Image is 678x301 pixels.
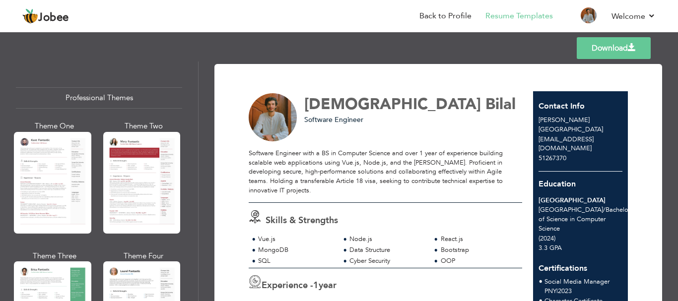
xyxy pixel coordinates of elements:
[22,8,69,24] a: Jobee
[105,121,183,131] div: Theme Two
[313,279,337,292] label: year
[539,101,585,112] span: Contact Info
[539,125,603,134] span: [GEOGRAPHIC_DATA]
[539,154,566,163] span: 51267370
[539,205,633,233] span: [GEOGRAPHIC_DATA] Bachelors of Science in Computer Science
[539,196,622,205] div: [GEOGRAPHIC_DATA]
[313,279,319,292] span: 1
[304,115,363,124] span: Software Engineer
[249,93,297,142] img: No image
[544,277,610,286] span: Social Media Manager
[611,10,656,22] a: Welcome
[539,234,555,243] span: (2024)
[539,255,587,274] span: Certifications
[249,149,522,195] div: Software Engineer with a BS in Computer Science and over 1 year of experience building scalable w...
[38,12,69,23] span: Jobee
[441,235,517,244] div: React.js
[544,287,610,297] p: PNY 2023
[16,121,93,131] div: Theme One
[485,94,516,115] span: Bilal
[603,205,606,214] span: /
[258,245,334,255] div: MongoDB
[258,235,334,244] div: Vue.js
[539,179,576,189] span: Education
[22,8,38,24] img: jobee.io
[441,256,517,266] div: OOP
[581,7,597,23] img: Profile Img
[349,235,425,244] div: Node.js
[556,287,558,296] span: |
[105,251,183,261] div: Theme Four
[349,256,425,266] div: Cyber Security
[16,87,182,109] div: Professional Themes
[441,245,517,255] div: Bootstrap
[304,94,481,115] span: [DEMOGRAPHIC_DATA]
[485,10,553,22] a: Resume Templates
[577,37,651,59] a: Download
[539,135,594,153] span: [EMAIL_ADDRESS][DOMAIN_NAME]
[349,245,425,255] div: Data Structure
[266,214,338,227] span: Skills & Strengths
[262,279,313,292] span: Experience -
[539,116,590,124] span: [PERSON_NAME]
[258,256,334,266] div: SQL
[419,10,472,22] a: Back to Profile
[539,243,562,252] span: 3.3 GPA
[16,251,93,261] div: Theme Three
